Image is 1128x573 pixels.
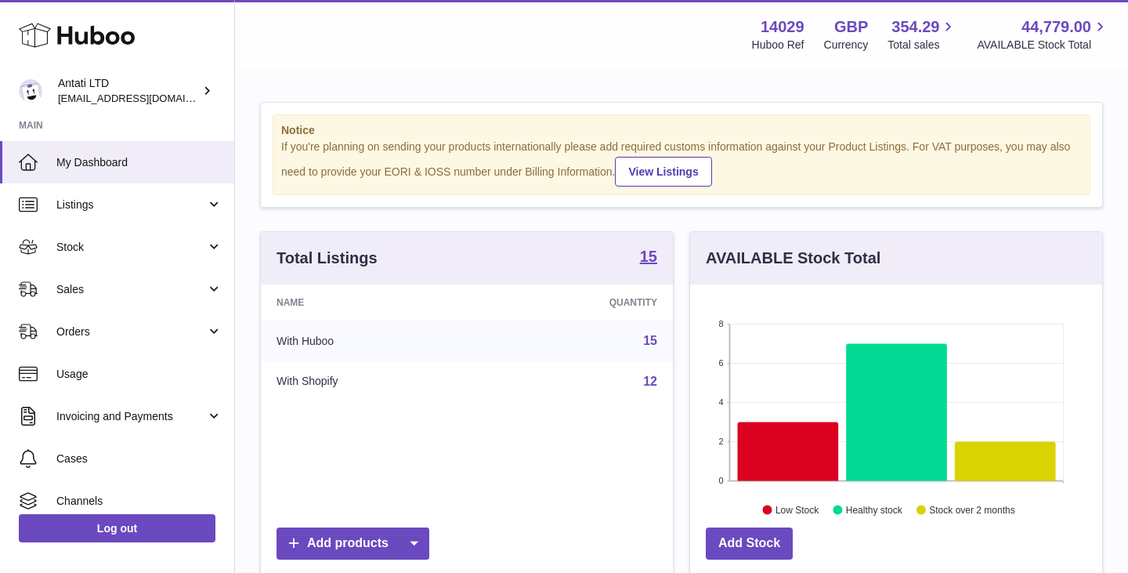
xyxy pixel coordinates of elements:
[888,16,957,53] a: 354.29 Total sales
[281,140,1082,187] div: If you're planning on sending your products internationally please add required customs informati...
[752,38,804,53] div: Huboo Ref
[261,285,483,321] th: Name
[718,397,723,407] text: 4
[888,38,957,53] span: Total sales
[261,321,483,361] td: With Huboo
[846,504,903,515] text: Healthy stock
[277,528,429,560] a: Add products
[56,240,206,255] span: Stock
[56,282,206,297] span: Sales
[56,155,222,170] span: My Dashboard
[640,248,657,264] strong: 15
[281,123,1082,138] strong: Notice
[56,494,222,509] span: Channels
[775,504,819,515] text: Low Stock
[58,92,230,104] span: [EMAIL_ADDRESS][DOMAIN_NAME]
[977,38,1109,53] span: AVAILABLE Stock Total
[261,361,483,402] td: With Shopify
[706,528,793,560] a: Add Stock
[929,504,1014,515] text: Stock over 2 months
[761,16,804,38] strong: 14029
[19,79,42,103] img: toufic@antatiskin.com
[58,76,199,106] div: Antati LTD
[718,476,723,485] text: 0
[56,198,206,212] span: Listings
[643,334,657,347] a: 15
[718,358,723,368] text: 6
[834,16,868,38] strong: GBP
[977,16,1109,53] a: 44,779.00 AVAILABLE Stock Total
[718,437,723,446] text: 2
[824,38,869,53] div: Currency
[56,452,222,466] span: Cases
[277,248,378,269] h3: Total Listings
[718,319,723,328] text: 8
[19,514,215,542] a: Log out
[56,409,206,424] span: Invoicing and Payments
[615,157,711,187] a: View Listings
[640,248,657,267] a: 15
[1021,16,1091,38] span: 44,779.00
[891,16,939,38] span: 354.29
[56,325,206,339] span: Orders
[483,285,673,321] th: Quantity
[56,367,222,382] span: Usage
[643,375,657,388] a: 12
[706,248,880,269] h3: AVAILABLE Stock Total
